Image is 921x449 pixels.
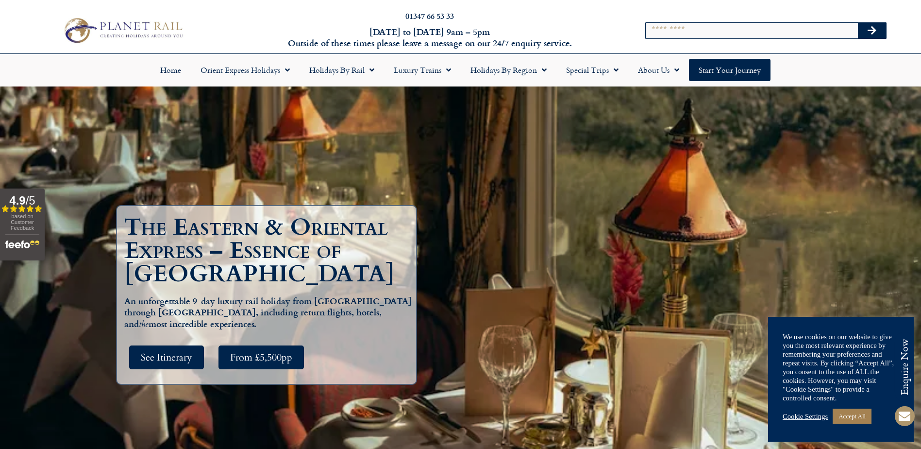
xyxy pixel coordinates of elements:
[248,26,612,49] h6: [DATE] to [DATE] 9am – 5pm Outside of these times please leave a message on our 24/7 enquiry serv...
[405,10,454,21] a: 01347 66 53 33
[628,59,689,81] a: About Us
[783,332,899,402] div: We use cookies on our website to give you the most relevant experience by remembering your prefer...
[151,59,191,81] a: Home
[5,59,916,81] nav: Menu
[384,59,461,81] a: Luxury Trains
[783,412,828,421] a: Cookie Settings
[124,216,414,286] h1: The Eastern & Oriental Express – Essence of [GEOGRAPHIC_DATA]
[230,351,292,363] span: From £5,500pp
[858,23,886,38] button: Search
[139,318,149,332] em: the
[556,59,628,81] a: Special Trips
[124,295,414,331] h5: An unforgettable 9-day luxury rail holiday from [GEOGRAPHIC_DATA] through [GEOGRAPHIC_DATA], incl...
[59,15,186,46] img: Planet Rail Train Holidays Logo
[300,59,384,81] a: Holidays by Rail
[689,59,770,81] a: Start your Journey
[129,345,204,369] a: See Itinerary
[833,409,871,424] a: Accept All
[461,59,556,81] a: Holidays by Region
[218,345,304,369] a: From £5,500pp
[191,59,300,81] a: Orient Express Holidays
[141,351,192,363] span: See Itinerary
